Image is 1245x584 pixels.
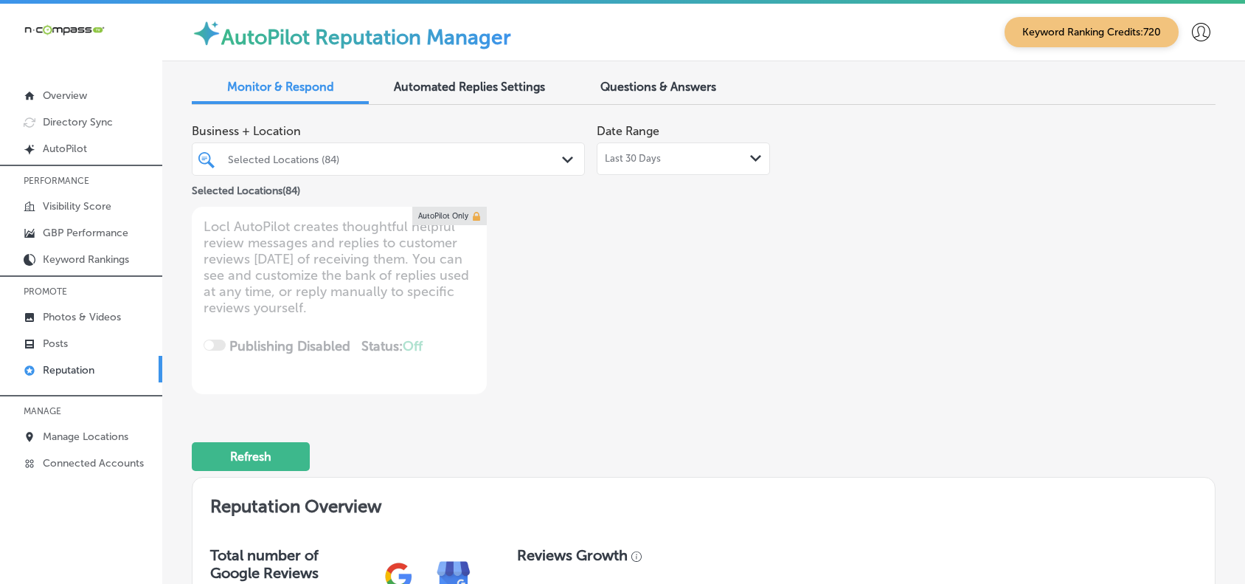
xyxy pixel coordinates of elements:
[43,116,113,128] p: Directory Sync
[43,311,121,323] p: Photos & Videos
[193,478,1215,529] h2: Reputation Overview
[192,179,300,197] p: Selected Locations ( 84 )
[192,124,585,138] span: Business + Location
[228,153,563,165] div: Selected Locations (84)
[43,457,144,470] p: Connected Accounts
[192,442,310,471] button: Refresh
[605,153,661,165] span: Last 30 Days
[394,80,545,94] span: Automated Replies Settings
[43,364,94,377] p: Reputation
[43,89,87,102] p: Overview
[43,337,68,350] p: Posts
[221,25,511,49] label: AutoPilot Reputation Manager
[24,23,105,37] img: 660ab0bf-5cc7-4cb8-ba1c-48b5ae0f18e60NCTV_CLogo_TV_Black_-500x88.png
[597,124,659,138] label: Date Range
[43,142,87,155] p: AutoPilot
[43,227,128,239] p: GBP Performance
[43,200,111,213] p: Visibility Score
[1005,17,1179,47] span: Keyword Ranking Credits: 720
[227,80,334,94] span: Monitor & Respond
[600,80,716,94] span: Questions & Answers
[210,546,371,582] h3: Total number of Google Reviews
[43,430,128,443] p: Manage Locations
[517,546,628,564] h3: Reviews Growth
[43,253,129,266] p: Keyword Rankings
[192,18,221,48] img: autopilot-icon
